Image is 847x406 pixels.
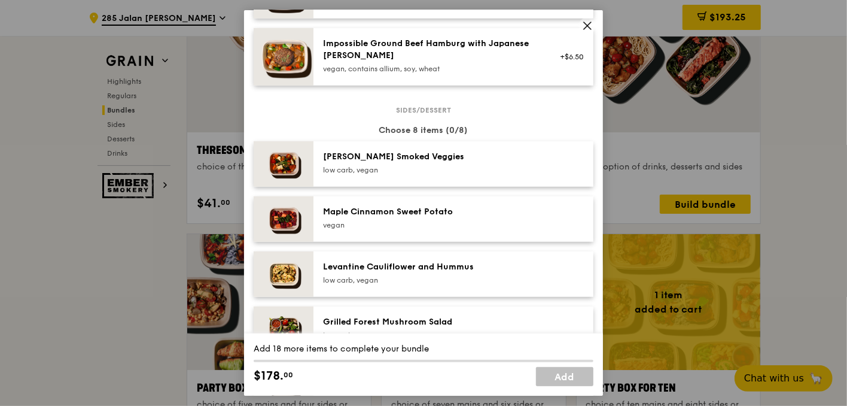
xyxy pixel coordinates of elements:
div: Add 18 more items to complete your bundle [254,343,593,355]
div: low carb, vegan [323,165,538,175]
img: daily_normal_Thyme-Rosemary-Zucchini-HORZ.jpg [254,141,313,187]
div: Levantine Cauliflower and Hummus [323,261,538,273]
div: vegan [323,220,538,230]
div: +$6.50 [552,52,584,62]
img: daily_normal_Levantine_Cauliflower_and_Hummus__Horizontal_.jpg [254,252,313,297]
span: $178. [254,367,284,385]
div: Grilled Forest Mushroom Salad [323,316,538,328]
div: low carb, vegan [323,275,538,285]
span: Sides/dessert [391,105,456,115]
span: 00 [284,370,293,380]
div: vegan, contains allium, soy, wheat [323,64,538,74]
div: Choose 8 items (0/8) [254,125,593,137]
img: daily_normal_HORZ-Impossible-Hamburg-With-Japanese-Curry.jpg [254,28,313,86]
img: daily_normal_Grilled-Forest-Mushroom-Salad-HORZ.jpg [254,307,313,352]
img: daily_normal_Maple_Cinnamon_Sweet_Potato__Horizontal_.jpg [254,196,313,242]
a: Add [536,367,593,386]
div: low carb, vegan [323,331,538,340]
div: [PERSON_NAME] Smoked Veggies [323,151,538,163]
div: Impossible Ground Beef Hamburg with Japanese [PERSON_NAME] [323,38,538,62]
div: Maple Cinnamon Sweet Potato [323,206,538,218]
